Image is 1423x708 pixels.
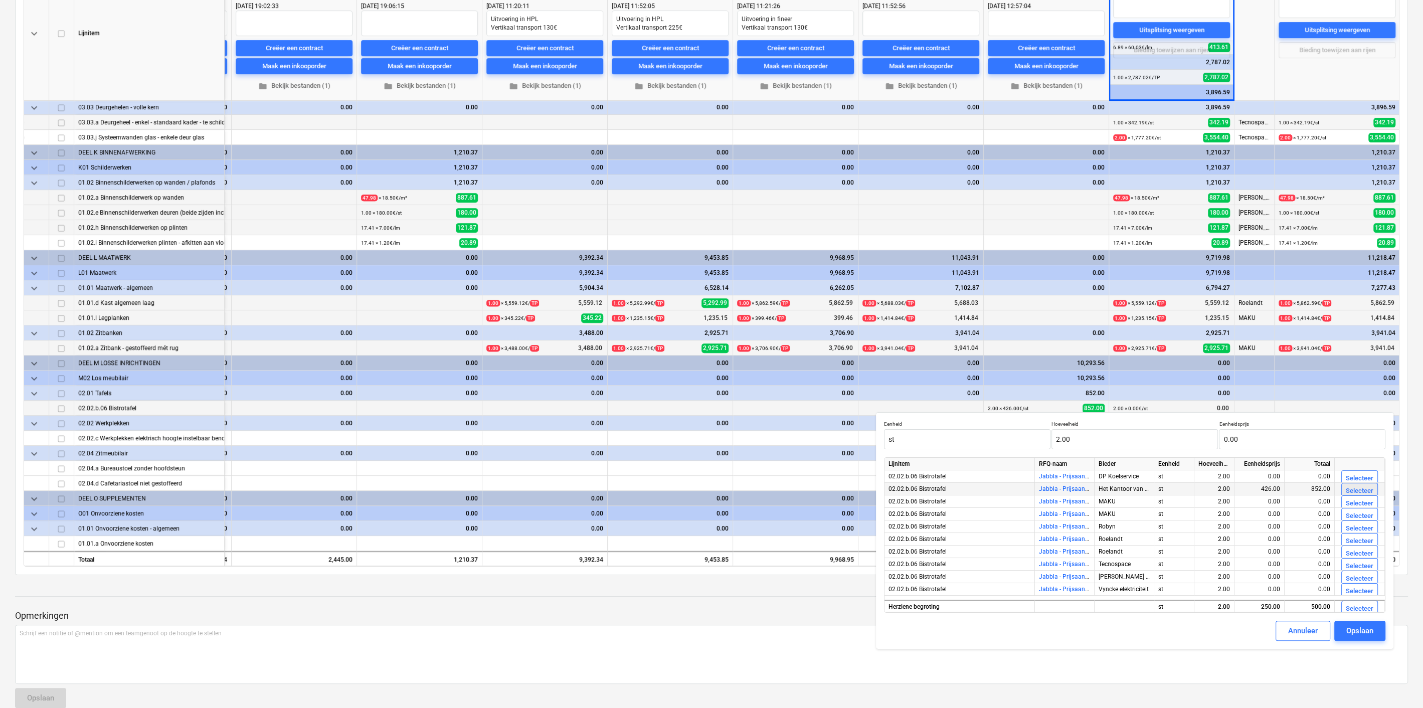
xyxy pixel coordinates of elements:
div: 0.00 [236,160,352,175]
div: 0.00 [361,250,478,265]
div: st [1154,483,1194,495]
div: 01.01 Maatwerk - algemeen [78,280,220,295]
span: 5,559.12 [1204,299,1230,307]
span: keyboard_arrow_down [28,28,40,40]
div: Maak een inkooporder [638,61,702,72]
span: keyboard_arrow_down [28,147,40,159]
button: Uitsplitsing weergeven [1113,22,1230,38]
div: MAKU [1095,508,1154,520]
iframe: Chat Widget [1373,660,1423,708]
small: × 5,559.12€ / [1113,300,1166,306]
div: 0.00 [236,250,352,265]
div: 1,210.37 [1279,160,1395,175]
div: 3,896.59 [1113,100,1230,115]
div: 9,719.98 [1113,265,1230,280]
div: Tecnospace [1234,115,1275,130]
span: folder [258,82,267,91]
div: st [1154,520,1194,533]
div: Creëer een contract [266,43,323,54]
div: 3,896.59 [1279,100,1395,115]
div: [PERSON_NAME] & zoon [1234,220,1275,235]
div: Selecteer [1346,603,1373,615]
div: Robyn [1095,520,1154,533]
div: Roelandt [1095,546,1154,558]
div: 6,528.14 [612,280,729,295]
div: 0.00 [361,265,478,280]
div: 0.00 [486,175,603,190]
div: Maak een inkooporder [1014,61,1079,72]
div: 2,445.00 [232,551,357,566]
small: 17.41 × 1.20€ / lm [1279,240,1318,246]
div: 9,453.85 [612,265,729,280]
div: 9,453.85 [612,250,729,265]
div: 0.00 [988,145,1105,160]
div: 0.00 [1285,495,1335,508]
span: 5,292.99 [701,298,729,308]
div: 11,043.91 [862,250,979,265]
div: 0.00 [236,175,352,190]
div: DP Koelservice [1095,470,1154,483]
div: [DATE] 11:52:56 [862,2,979,11]
button: Maak een inkooporder [988,58,1105,74]
div: [DATE] 11:52:05 [612,2,729,11]
button: Bekijk bestanden (1) [862,78,979,94]
button: Bekijk bestanden (1) [486,78,603,94]
div: 03.03.j Systeemwanden glas - enkele deur glas [78,130,220,144]
button: Selecteer [1341,483,1378,499]
small: × 1,777.20€ / st [1113,134,1161,141]
div: 5,904.34 [486,280,603,295]
span: folder [384,82,393,91]
div: 6,794.27 [1113,280,1230,295]
span: folder [509,82,518,91]
span: folder [634,82,643,91]
a: Jabbla - Prijsaanvraag [1039,510,1101,517]
div: st [1154,495,1194,508]
span: keyboard_arrow_down [28,358,40,370]
span: keyboard_arrow_down [28,508,40,520]
span: 20.89 [1377,238,1395,248]
div: 0.00 [988,265,1105,280]
div: 1,210.37 [1113,175,1230,190]
div: 01.02 Binnenschilderwerken op wanden / plafonds [78,175,220,190]
button: Selecteer [1341,571,1378,587]
span: keyboard_arrow_down [28,523,40,535]
span: TP [781,300,790,306]
div: 0.00 [737,100,854,115]
small: × 5,292.99€ / [612,300,664,306]
small: × 1,777.20€ / st [1279,134,1326,141]
span: 20.89 [1211,238,1230,248]
div: [DATE] 11:21:26 [737,2,854,11]
div: Tecnospace [1095,558,1154,571]
span: 342.19 [1208,118,1230,127]
small: 17.41 × 1.20€ / lm [361,240,400,246]
button: Selecteer [1341,470,1378,486]
span: TP [1157,300,1166,306]
div: 0.00 [1285,533,1335,546]
div: 11,043.91 [862,265,979,280]
div: 0.00 [988,160,1105,175]
div: 01.02.a Binnenschilderwerk op wanden [78,190,220,205]
div: Creëer een contract [516,43,574,54]
div: 1,210.37 [1279,175,1395,190]
div: 0.00 [737,160,854,175]
div: Maak een inkooporder [764,61,828,72]
button: Bekijk bestanden (1) [361,78,478,94]
span: 180.00 [1373,208,1395,218]
span: 5,688.03 [953,299,979,307]
div: Opslaan [1346,624,1373,637]
div: st [1154,533,1194,546]
span: Bekijk bestanden (1) [741,80,850,92]
button: Annuleer [1276,621,1330,641]
small: 17.41 × 7.00€ / lm [361,225,400,231]
span: 342.19 [1373,118,1395,127]
span: Bekijk bestanden (1) [992,80,1101,92]
span: keyboard_arrow_down [28,162,40,174]
span: keyboard_arrow_down [28,267,40,279]
a: Jabbla - Prijsaanvraag [1039,485,1101,492]
button: Maak een inkooporder [236,58,352,74]
span: keyboard_arrow_down [28,252,40,264]
div: [PERSON_NAME] & zoon [1234,205,1275,220]
div: 9,719.98 [1113,250,1230,265]
a: Jabbla - Prijsaanvraag [1039,536,1101,543]
small: × 18.50€ / m² [1279,195,1325,201]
